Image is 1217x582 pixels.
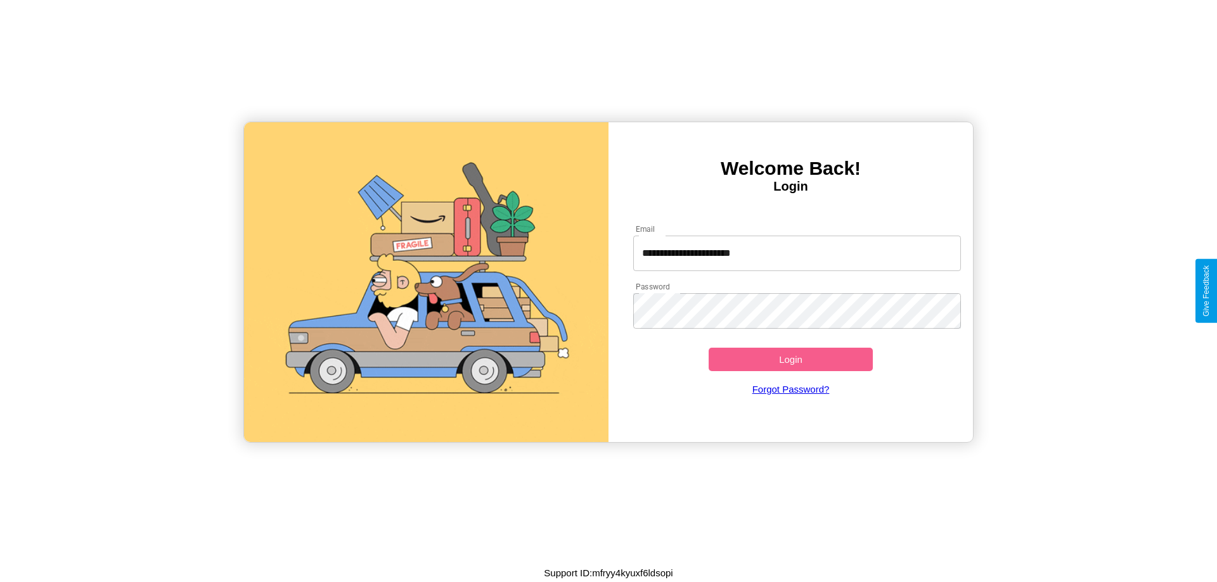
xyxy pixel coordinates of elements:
[608,158,973,179] h3: Welcome Back!
[1202,265,1211,317] div: Give Feedback
[244,122,608,442] img: gif
[627,371,955,407] a: Forgot Password?
[636,281,669,292] label: Password
[709,348,873,371] button: Login
[608,179,973,194] h4: Login
[636,224,655,234] label: Email
[544,564,673,581] p: Support ID: mfryy4kyuxf6ldsopi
